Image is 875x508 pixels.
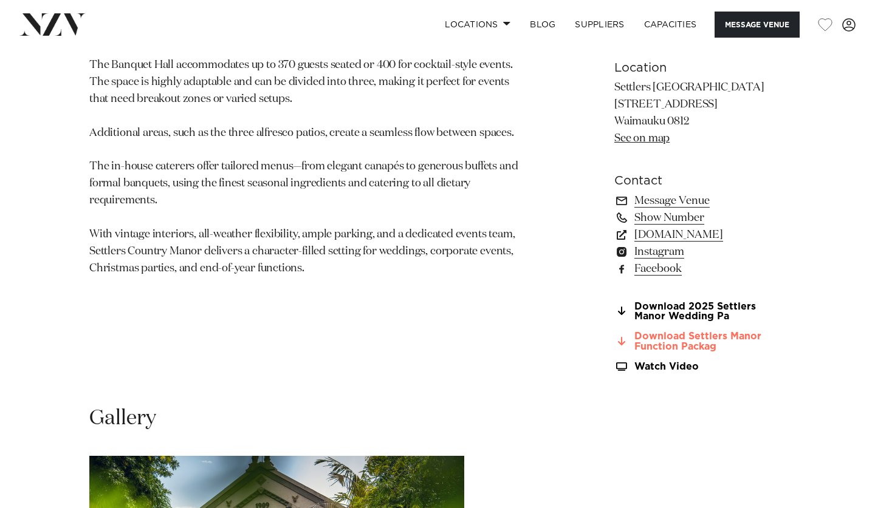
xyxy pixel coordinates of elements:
[520,12,565,38] a: BLOG
[19,13,86,35] img: nzv-logo.png
[435,12,520,38] a: Locations
[614,362,786,372] a: Watch Video
[634,12,707,38] a: Capacities
[614,80,786,147] p: Settlers [GEOGRAPHIC_DATA] [STREET_ADDRESS] Waimauku 0812
[614,302,786,322] a: Download 2025 Settlers Manor Wedding Pa
[614,192,786,209] a: Message Venue
[89,57,528,277] p: The Banquet Hall accommodates up to 370 guests seated or 400 for cocktail-style events. The space...
[614,209,786,226] a: Show Number
[614,59,786,77] h6: Location
[614,331,786,352] a: Download Settlers Manor Function Packag
[565,12,634,38] a: SUPPLIERS
[614,260,786,277] a: Facebook
[614,243,786,260] a: Instagram
[715,12,800,38] button: Message Venue
[614,226,786,243] a: [DOMAIN_NAME]
[614,172,786,190] h6: Contact
[89,405,156,432] h2: Gallery
[614,133,670,144] a: See on map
